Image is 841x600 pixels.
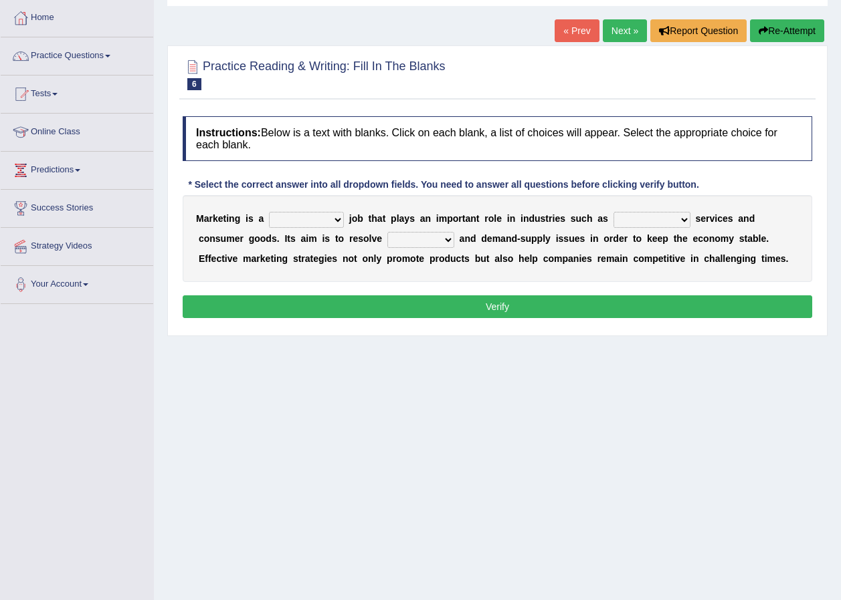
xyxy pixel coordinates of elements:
[371,213,377,224] b: h
[354,253,357,264] b: t
[226,233,234,244] b: m
[506,233,512,244] b: n
[209,213,212,224] b: r
[743,213,749,224] b: n
[742,253,745,264] b: i
[287,233,290,244] b: t
[519,253,525,264] b: h
[332,253,337,264] b: s
[221,233,227,244] b: u
[1,114,153,147] a: Online Class
[213,213,218,224] b: k
[397,213,399,224] b: l
[298,253,302,264] b: t
[747,233,753,244] b: a
[587,213,593,224] b: h
[555,19,599,42] a: « Prev
[562,253,568,264] b: p
[187,78,201,90] span: 6
[496,213,502,224] b: e
[751,253,757,264] b: g
[492,233,500,244] b: m
[450,253,456,264] b: u
[698,233,703,244] b: c
[260,253,266,264] b: k
[1,190,153,223] a: Success Stories
[368,253,374,264] b: n
[464,233,470,244] b: n
[339,233,345,244] b: o
[439,213,447,224] b: m
[579,233,585,244] b: s
[322,233,324,244] b: i
[664,253,667,264] b: t
[706,213,709,224] b: r
[555,213,560,224] b: e
[494,253,500,264] b: a
[521,233,526,244] b: s
[416,253,419,264] b: t
[229,213,235,224] b: n
[409,213,415,224] b: s
[377,233,382,244] b: e
[1,266,153,299] a: Your Account
[276,253,282,264] b: n
[680,253,685,264] b: e
[721,233,729,244] b: m
[377,213,383,224] b: a
[511,233,517,244] b: d
[444,253,450,264] b: d
[223,213,227,224] b: t
[750,19,824,42] button: Re-Attempt
[216,253,221,264] b: c
[211,253,217,264] b: e
[700,213,706,224] b: e
[531,233,537,244] b: p
[715,253,721,264] b: a
[500,253,502,264] b: l
[619,233,624,244] b: e
[343,253,349,264] b: n
[500,233,506,244] b: a
[470,213,476,224] b: n
[576,213,582,224] b: u
[246,213,248,224] b: i
[676,233,682,244] b: h
[723,213,728,224] b: e
[529,253,532,264] b: l
[410,253,416,264] b: o
[603,233,610,244] b: o
[480,253,486,264] b: u
[650,19,747,42] button: Report Question
[749,213,755,224] b: d
[606,253,614,264] b: m
[301,253,304,264] b: r
[545,213,549,224] b: t
[209,233,215,244] b: n
[205,253,208,264] b: f
[568,253,573,264] b: a
[597,213,603,224] b: a
[282,253,288,264] b: g
[226,213,229,224] b: i
[183,116,812,161] h4: Below is a text with blanks. Click on each blank, a list of choices will appear. Select the appro...
[613,233,619,244] b: d
[456,253,462,264] b: c
[745,253,751,264] b: n
[521,213,523,224] b: i
[508,253,514,264] b: o
[601,253,606,264] b: e
[494,213,496,224] b: l
[362,253,368,264] b: o
[476,213,480,224] b: t
[552,213,555,224] b: i
[622,253,628,264] b: n
[258,213,264,224] b: a
[709,253,715,264] b: h
[541,213,546,224] b: s
[383,213,386,224] b: t
[545,233,551,244] b: y
[728,213,733,224] b: s
[766,233,769,244] b: .
[590,233,593,244] b: i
